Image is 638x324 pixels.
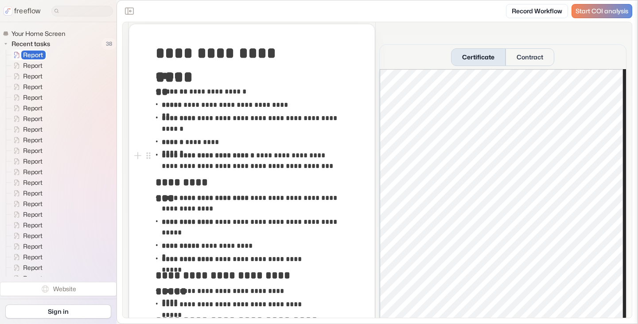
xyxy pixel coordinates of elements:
[4,6,41,16] a: freeflow
[6,92,46,103] a: Report
[506,4,568,18] a: Record Workflow
[6,230,46,241] a: Report
[21,210,45,219] span: Report
[380,69,626,320] iframe: Certificate
[21,199,45,208] span: Report
[21,242,45,251] span: Report
[6,188,46,199] a: Report
[6,241,46,252] a: Report
[6,82,46,92] a: Report
[21,231,45,240] span: Report
[6,167,46,177] a: Report
[576,8,628,15] span: Start COI analysis
[6,50,47,60] a: Report
[21,114,45,123] span: Report
[10,39,53,48] span: Recent tasks
[6,262,46,273] a: Report
[21,104,45,113] span: Report
[14,6,41,16] p: freeflow
[6,220,46,230] a: Report
[143,150,154,161] button: Open block menu
[572,4,632,18] a: Start COI analysis
[6,273,46,284] a: Report
[6,156,46,167] a: Report
[21,61,45,70] span: Report
[21,263,45,272] span: Report
[21,136,45,144] span: Report
[21,51,46,59] span: Report
[451,48,506,66] button: Certificate
[6,60,46,71] a: Report
[21,189,45,198] span: Report
[6,124,46,135] a: Report
[3,29,69,38] a: Your Home Screen
[6,145,46,156] a: Report
[21,157,45,166] span: Report
[6,199,46,209] a: Report
[21,221,45,230] span: Report
[6,71,46,82] a: Report
[6,113,46,124] a: Report
[6,135,46,145] a: Report
[5,304,111,319] a: Sign in
[6,177,46,188] a: Report
[21,82,45,91] span: Report
[122,4,136,18] button: Close the sidebar
[21,125,45,134] span: Report
[21,146,45,155] span: Report
[10,29,68,38] span: Your Home Screen
[6,209,46,220] a: Report
[21,168,45,176] span: Report
[132,150,143,161] button: Add block
[21,72,45,81] span: Report
[21,274,45,283] span: Report
[21,253,45,262] span: Report
[6,103,46,113] a: Report
[21,178,45,187] span: Report
[3,39,54,49] button: Recent tasks
[21,93,45,102] span: Report
[101,38,117,50] span: 38
[506,48,554,66] button: Contract
[6,252,46,262] a: Report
